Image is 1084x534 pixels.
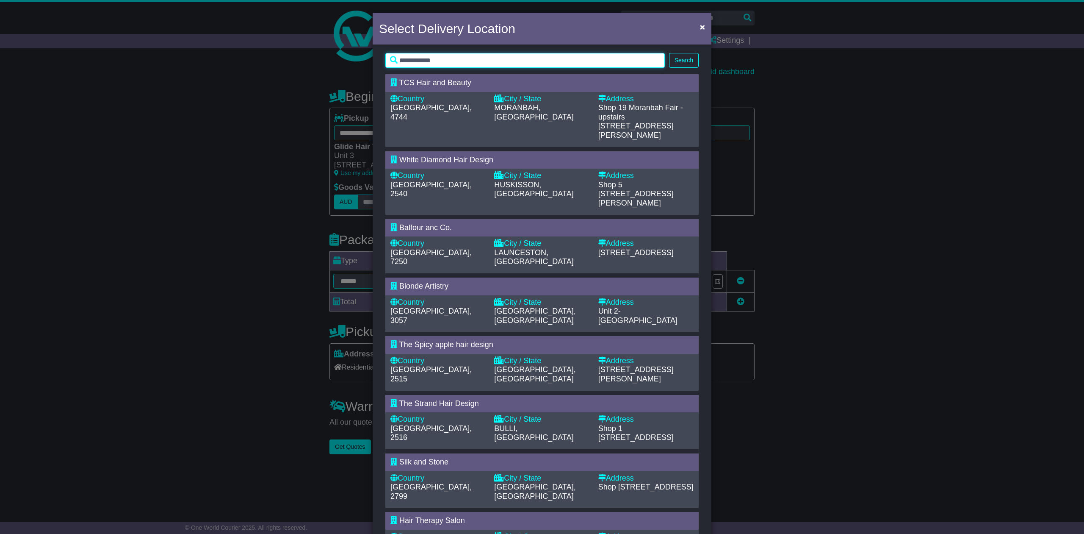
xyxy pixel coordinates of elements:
span: Hair Therapy Salon [399,516,465,525]
div: City / State [494,356,589,366]
div: City / State [494,474,589,483]
span: [GEOGRAPHIC_DATA], 4744 [390,103,472,121]
span: [GEOGRAPHIC_DATA], 2515 [390,365,472,383]
span: HUSKISSON, [GEOGRAPHIC_DATA] [494,181,573,198]
span: × [700,22,705,32]
div: Address [598,171,694,181]
div: Address [598,474,694,483]
div: Country [390,239,486,248]
div: Address [598,356,694,366]
div: City / State [494,95,589,104]
h4: Select Delivery Location [379,19,515,38]
span: BULLI, [GEOGRAPHIC_DATA] [494,424,573,442]
span: Shop 1 [STREET_ADDRESS] [598,424,674,442]
span: [GEOGRAPHIC_DATA], 2540 [390,181,472,198]
span: The Spicy apple hair design [399,340,493,349]
div: Country [390,356,486,366]
span: Shop 19 Moranbah Fair - upstairs [598,103,683,121]
div: Country [390,171,486,181]
span: [STREET_ADDRESS][PERSON_NAME] [598,189,674,207]
div: Address [598,298,694,307]
div: Country [390,298,486,307]
span: [STREET_ADDRESS] [598,248,674,257]
span: [GEOGRAPHIC_DATA], 2516 [390,424,472,442]
span: Blonde Artistry [399,282,448,290]
div: Country [390,474,486,483]
span: [GEOGRAPHIC_DATA], [GEOGRAPHIC_DATA] [494,483,575,501]
div: City / State [494,239,589,248]
div: Country [390,95,486,104]
span: [STREET_ADDRESS][PERSON_NAME] [598,122,674,139]
span: [STREET_ADDRESS][PERSON_NAME] [598,365,674,383]
div: Address [598,239,694,248]
span: Unit 2-[GEOGRAPHIC_DATA] [598,307,677,325]
div: City / State [494,171,589,181]
span: Shop 5 [598,181,622,189]
span: [GEOGRAPHIC_DATA], [GEOGRAPHIC_DATA] [494,307,575,325]
span: The Strand Hair Design [399,399,479,408]
div: Address [598,95,694,104]
div: City / State [494,415,589,424]
button: Close [696,18,709,36]
span: Balfour anc Co. [399,223,452,232]
span: [GEOGRAPHIC_DATA], 7250 [390,248,472,266]
span: TCS Hair and Beauty [399,78,471,87]
span: [GEOGRAPHIC_DATA], [GEOGRAPHIC_DATA] [494,365,575,383]
span: White Diamond Hair Design [399,156,493,164]
div: Address [598,415,694,424]
span: [GEOGRAPHIC_DATA], 3057 [390,307,472,325]
button: Search [669,53,699,68]
div: City / State [494,298,589,307]
span: Silk and Stone [399,458,448,466]
span: [GEOGRAPHIC_DATA], 2799 [390,483,472,501]
span: MORANBAH, [GEOGRAPHIC_DATA] [494,103,573,121]
div: Country [390,415,486,424]
span: Shop [STREET_ADDRESS] [598,483,694,491]
span: LAUNCESTON, [GEOGRAPHIC_DATA] [494,248,573,266]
